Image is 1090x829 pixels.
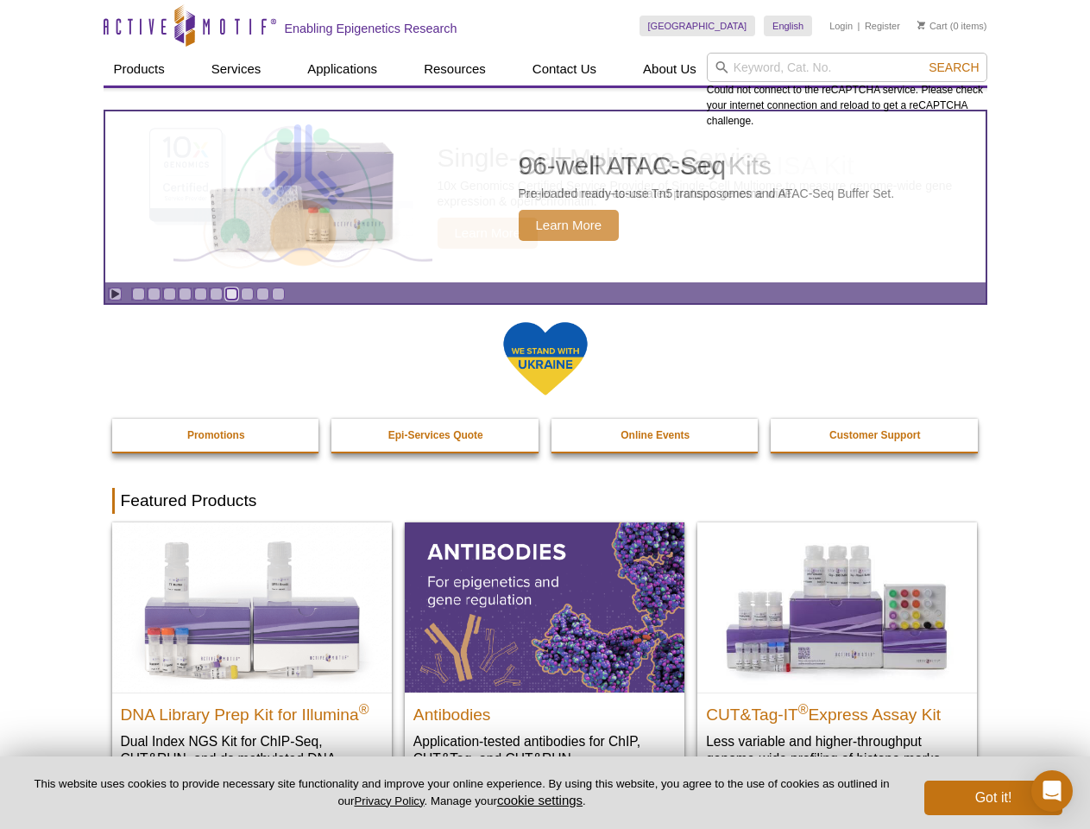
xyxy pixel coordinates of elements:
[112,522,392,692] img: DNA Library Prep Kit for Illumina
[522,53,607,85] a: Contact Us
[112,522,392,801] a: DNA Library Prep Kit for Illumina DNA Library Prep Kit for Illumina® Dual Index NGS Kit for ChIP-...
[121,732,383,785] p: Dual Index NGS Kit for ChIP-Seq, CUT&RUN, and ds methylated DNA assays.
[923,60,984,75] button: Search
[917,21,925,29] img: Your Cart
[707,53,987,82] input: Keyword, Cat. No.
[771,419,980,452] a: Customer Support
[764,16,812,36] a: English
[297,53,387,85] a: Applications
[210,288,223,301] a: Go to slide 6
[413,732,676,768] p: Application-tested antibodies for ChIP, CUT&Tag, and CUT&RUN.
[706,698,968,724] h2: CUT&Tag-IT Express Assay Kit
[917,20,948,32] a: Cart
[829,20,853,32] a: Login
[405,522,684,784] a: All Antibodies Antibodies Application-tested antibodies for ChIP, CUT&Tag, and CUT&RUN.
[256,288,269,301] a: Go to slide 9
[225,288,238,301] a: Go to slide 7
[917,16,987,36] li: (0 items)
[640,16,756,36] a: [GEOGRAPHIC_DATA]
[112,419,321,452] a: Promotions
[621,429,690,441] strong: Online Events
[331,419,540,452] a: Epi-Services Quote
[413,53,496,85] a: Resources
[121,698,383,724] h2: DNA Library Prep Kit for Illumina
[285,21,457,36] h2: Enabling Epigenetics Research
[551,419,760,452] a: Online Events
[413,698,676,724] h2: Antibodies
[241,288,254,301] a: Go to slide 8
[697,522,977,784] a: CUT&Tag-IT® Express Assay Kit CUT&Tag-IT®Express Assay Kit Less variable and higher-throughput ge...
[405,522,684,692] img: All Antibodies
[929,60,979,74] span: Search
[502,320,589,397] img: We Stand With Ukraine
[497,793,583,807] button: cookie settings
[388,429,483,441] strong: Epi-Services Quote
[109,288,122,301] a: Toggle autoplay
[354,794,424,807] a: Privacy Policy
[858,16,860,36] li: |
[865,20,900,32] a: Register
[924,781,1062,815] button: Got it!
[194,288,207,301] a: Go to slide 5
[163,288,176,301] a: Go to slide 3
[707,53,987,129] div: Could not connect to the reCAPTCHA service. Please check your internet connection and reload to g...
[633,53,707,85] a: About Us
[272,288,285,301] a: Go to slide 10
[201,53,272,85] a: Services
[112,488,979,514] h2: Featured Products
[697,522,977,692] img: CUT&Tag-IT® Express Assay Kit
[798,701,809,716] sup: ®
[359,701,369,716] sup: ®
[104,53,175,85] a: Products
[706,732,968,768] p: Less variable and higher-throughput genome-wide profiling of histone marks​.
[132,288,145,301] a: Go to slide 1
[1031,770,1073,812] div: Open Intercom Messenger
[179,288,192,301] a: Go to slide 4
[28,776,896,809] p: This website uses cookies to provide necessary site functionality and improve your online experie...
[148,288,161,301] a: Go to slide 2
[187,429,245,441] strong: Promotions
[829,429,920,441] strong: Customer Support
